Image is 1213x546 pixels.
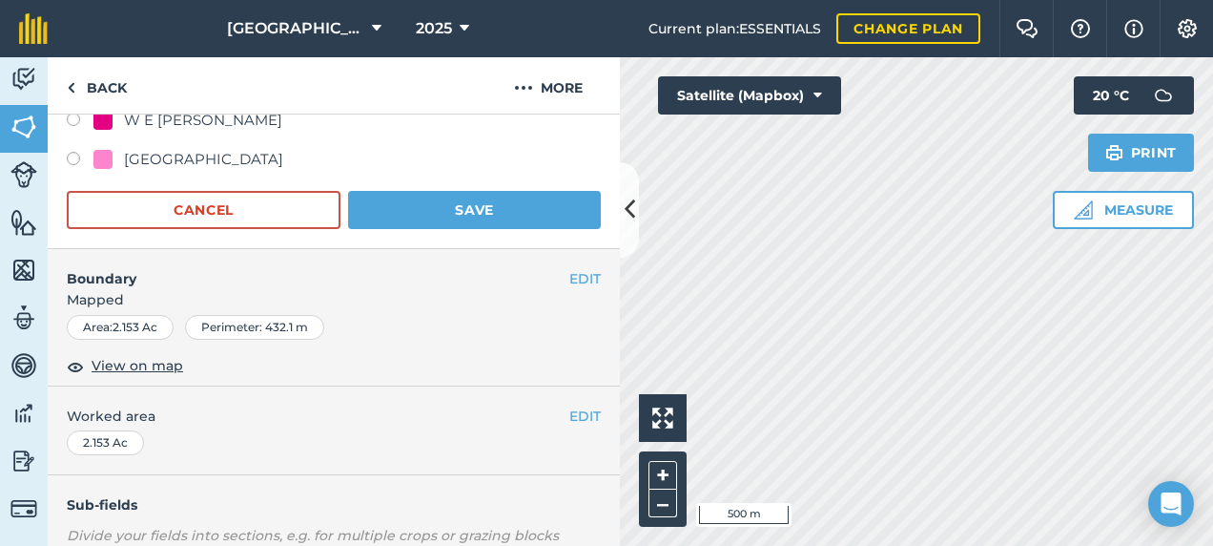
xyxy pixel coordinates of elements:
[1144,76,1182,115] img: svg+xml;base64,PD94bWwgdmVyc2lvbj0iMS4wIiBlbmNvZGluZz0idXRmLTgiPz4KPCEtLSBHZW5lcmF0b3I6IEFkb2JlIE...
[10,65,37,94] img: svg+xml;base64,PD94bWwgdmVyc2lvbj0iMS4wIiBlbmNvZGluZz0idXRmLTgiPz4KPCEtLSBHZW5lcmF0b3I6IEFkb2JlIE...
[477,57,620,114] button: More
[67,430,144,455] div: 2.153 Ac
[1074,76,1194,115] button: 20 °C
[1074,200,1093,220] img: Ruler icon
[48,289,620,310] span: Mapped
[227,17,364,40] span: [GEOGRAPHIC_DATA]
[1093,76,1129,115] span: 20 ° C
[1105,141,1123,164] img: svg+xml;base64,PHN2ZyB4bWxucz0iaHR0cDovL3d3dy53My5vcmcvMjAwMC9zdmciIHdpZHRoPSIxOSIgaGVpZ2h0PSIyNC...
[1088,134,1195,172] button: Print
[124,109,282,132] div: W E [PERSON_NAME]
[48,494,620,515] h4: Sub-fields
[67,76,75,99] img: svg+xml;base64,PHN2ZyB4bWxucz0iaHR0cDovL3d3dy53My5vcmcvMjAwMC9zdmciIHdpZHRoPSI5IiBoZWlnaHQ9IjI0Ii...
[10,256,37,284] img: svg+xml;base64,PHN2ZyB4bWxucz0iaHR0cDovL3d3dy53My5vcmcvMjAwMC9zdmciIHdpZHRoPSI1NiIgaGVpZ2h0PSI2MC...
[10,304,37,332] img: svg+xml;base64,PD94bWwgdmVyc2lvbj0iMS4wIiBlbmNvZGluZz0idXRmLTgiPz4KPCEtLSBHZW5lcmF0b3I6IEFkb2JlIE...
[1124,17,1143,40] img: svg+xml;base64,PHN2ZyB4bWxucz0iaHR0cDovL3d3dy53My5vcmcvMjAwMC9zdmciIHdpZHRoPSIxNyIgaGVpZ2h0PSIxNy...
[569,406,601,427] button: EDIT
[67,527,559,544] em: Divide your fields into sections, e.g. for multiple crops or grazing blocks
[10,161,37,188] img: svg+xml;base64,PD94bWwgdmVyc2lvbj0iMS4wIiBlbmNvZGluZz0idXRmLTgiPz4KPCEtLSBHZW5lcmF0b3I6IEFkb2JlIE...
[10,495,37,522] img: svg+xml;base64,PD94bWwgdmVyc2lvbj0iMS4wIiBlbmNvZGluZz0idXRmLTgiPz4KPCEtLSBHZW5lcmF0b3I6IEFkb2JlIE...
[10,113,37,141] img: svg+xml;base64,PHN2ZyB4bWxucz0iaHR0cDovL3d3dy53My5vcmcvMjAwMC9zdmciIHdpZHRoPSI1NiIgaGVpZ2h0PSI2MC...
[48,249,569,289] h4: Boundary
[1069,19,1092,38] img: A question mark icon
[48,57,146,114] a: Back
[67,315,174,340] div: Area : 2.153 Ac
[648,490,677,517] button: –
[648,18,821,39] span: Current plan : ESSENTIALS
[1176,19,1199,38] img: A cog icon
[67,355,183,378] button: View on map
[185,315,324,340] div: Perimeter : 432.1 m
[92,355,183,376] span: View on map
[652,408,673,429] img: Four arrows, one pointing top left, one top right, one bottom right and the last bottom left
[1016,19,1038,38] img: Two speech bubbles overlapping with the left bubble in the forefront
[416,17,452,40] span: 2025
[10,447,37,475] img: svg+xml;base64,PD94bWwgdmVyc2lvbj0iMS4wIiBlbmNvZGluZz0idXRmLTgiPz4KPCEtLSBHZW5lcmF0b3I6IEFkb2JlIE...
[569,268,601,289] button: EDIT
[10,208,37,237] img: svg+xml;base64,PHN2ZyB4bWxucz0iaHR0cDovL3d3dy53My5vcmcvMjAwMC9zdmciIHdpZHRoPSI1NiIgaGVpZ2h0PSI2MC...
[67,406,601,427] span: Worked area
[1148,481,1194,527] div: Open Intercom Messenger
[10,399,37,428] img: svg+xml;base64,PD94bWwgdmVyc2lvbj0iMS4wIiBlbmNvZGluZz0idXRmLTgiPz4KPCEtLSBHZW5lcmF0b3I6IEFkb2JlIE...
[67,355,84,378] img: svg+xml;base64,PHN2ZyB4bWxucz0iaHR0cDovL3d3dy53My5vcmcvMjAwMC9zdmciIHdpZHRoPSIxOCIgaGVpZ2h0PSIyNC...
[514,76,533,99] img: svg+xml;base64,PHN2ZyB4bWxucz0iaHR0cDovL3d3dy53My5vcmcvMjAwMC9zdmciIHdpZHRoPSIyMCIgaGVpZ2h0PSIyNC...
[1053,191,1194,229] button: Measure
[648,461,677,490] button: +
[67,191,340,229] button: Cancel
[19,13,48,44] img: fieldmargin Logo
[658,76,841,115] button: Satellite (Mapbox)
[124,148,283,171] div: [GEOGRAPHIC_DATA]
[10,351,37,380] img: svg+xml;base64,PD94bWwgdmVyc2lvbj0iMS4wIiBlbmNvZGluZz0idXRmLTgiPz4KPCEtLSBHZW5lcmF0b3I6IEFkb2JlIE...
[348,191,601,229] button: Save
[836,13,980,44] a: Change plan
